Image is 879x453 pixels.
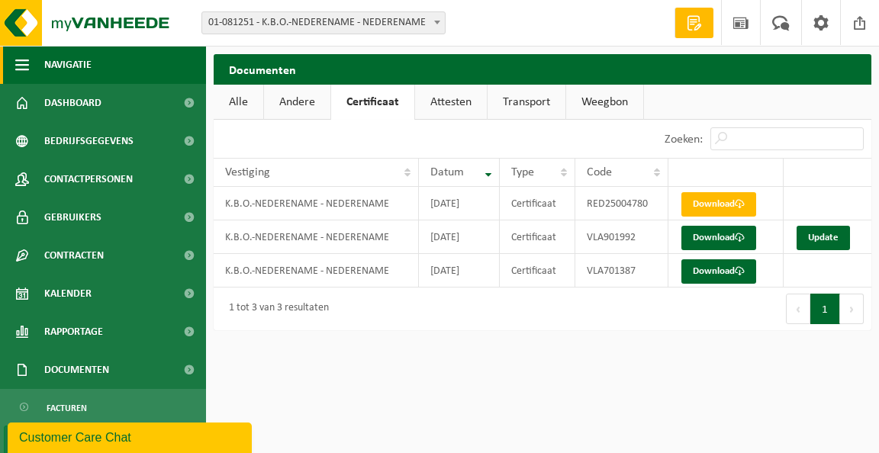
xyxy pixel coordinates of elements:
[264,85,330,120] a: Andere
[488,85,565,120] a: Transport
[500,220,575,254] td: Certificaat
[575,187,669,220] td: RED25004780
[44,84,101,122] span: Dashboard
[44,160,133,198] span: Contactpersonen
[214,187,419,220] td: K.B.O.-NEDERENAME - NEDERENAME
[566,85,643,120] a: Weegbon
[44,198,101,236] span: Gebruikers
[44,275,92,313] span: Kalender
[681,226,756,250] a: Download
[214,254,419,288] td: K.B.O.-NEDERENAME - NEDERENAME
[575,220,669,254] td: VLA901992
[511,166,534,178] span: Type
[4,393,202,422] a: Facturen
[419,254,500,288] td: [DATE]
[44,351,109,389] span: Documenten
[44,236,104,275] span: Contracten
[575,254,669,288] td: VLA701387
[202,12,445,34] span: 01-081251 - K.B.O.-NEDERENAME - NEDERENAME
[419,187,500,220] td: [DATE]
[8,419,255,453] iframe: chat widget
[587,166,612,178] span: Code
[44,46,92,84] span: Navigatie
[840,294,864,324] button: Next
[500,254,575,288] td: Certificaat
[44,313,103,351] span: Rapportage
[500,187,575,220] td: Certificaat
[221,295,329,323] div: 1 tot 3 van 3 resultaten
[214,85,263,120] a: Alle
[797,226,850,250] a: Update
[681,192,756,217] a: Download
[415,85,487,120] a: Attesten
[214,54,871,84] h2: Documenten
[214,220,419,254] td: K.B.O.-NEDERENAME - NEDERENAME
[331,85,414,120] a: Certificaat
[419,220,500,254] td: [DATE]
[225,166,270,178] span: Vestiging
[201,11,446,34] span: 01-081251 - K.B.O.-NEDERENAME - NEDERENAME
[681,259,756,284] a: Download
[430,166,464,178] span: Datum
[665,133,703,146] label: Zoeken:
[786,294,810,324] button: Previous
[44,122,134,160] span: Bedrijfsgegevens
[47,394,87,422] span: Facturen
[810,294,840,324] button: 1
